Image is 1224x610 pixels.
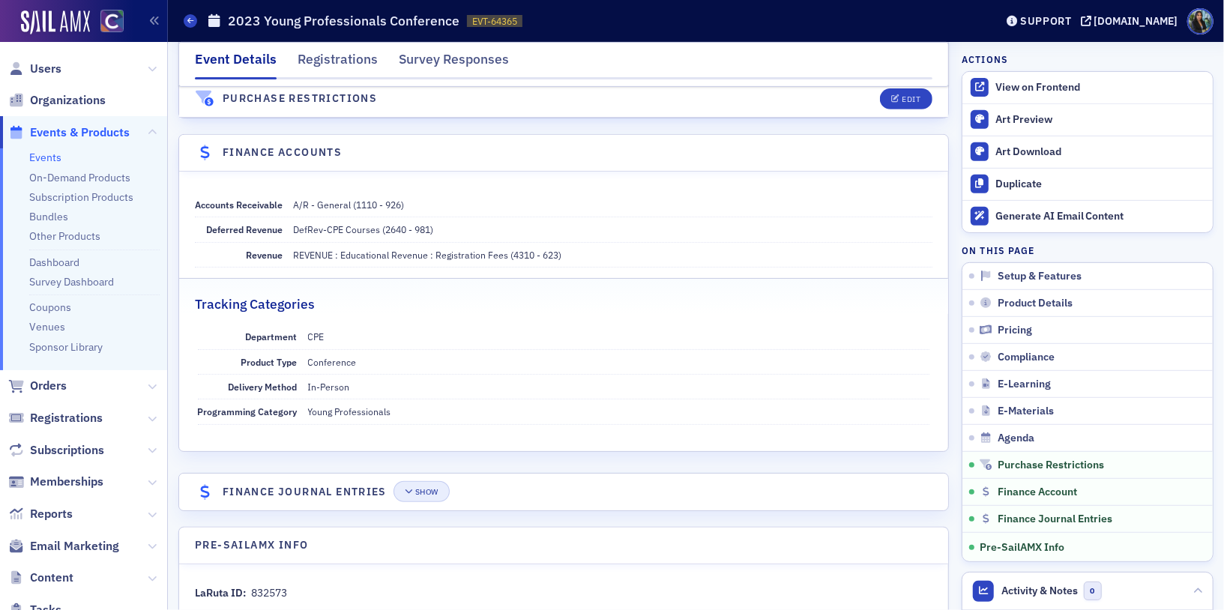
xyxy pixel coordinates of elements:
a: Memberships [8,474,103,490]
h1: 2023 Young Professionals Conference [228,12,459,30]
button: Duplicate [962,168,1213,200]
span: Setup & Features [998,270,1082,283]
button: Edit [880,88,932,109]
span: Memberships [30,474,103,490]
h4: Finance Journal Entries [223,484,387,500]
div: DefRev-CPE Courses (2640 - 981) [293,223,433,236]
span: Accounts Receivable [195,199,283,211]
div: Registrations [298,49,378,77]
h4: Purchase Restrictions [223,91,377,106]
a: Subscription Products [29,190,133,204]
a: Venues [29,320,65,333]
h4: On this page [962,244,1214,257]
button: [DOMAIN_NAME] [1081,16,1184,26]
span: Agenda [998,432,1034,445]
span: Content [30,570,73,586]
a: Reports [8,506,73,522]
div: Support [1020,14,1072,28]
a: Art Preview [962,104,1213,136]
span: Revenue [246,249,283,261]
span: Purchase Restrictions [998,459,1104,472]
a: Registrations [8,410,103,426]
span: E-Learning [998,378,1051,391]
dd: Conference [308,350,930,374]
dd: Young Professionals [308,399,930,423]
div: Art Preview [995,113,1205,127]
dd: In-Person [308,375,930,399]
a: Subscriptions [8,442,104,459]
div: Survey Responses [399,49,509,77]
a: View Homepage [90,10,124,35]
span: Pre-SailAMX Info [980,540,1064,554]
a: Events [29,151,61,164]
a: Art Download [962,136,1213,168]
span: Finance Journal Entries [998,513,1112,526]
a: Bundles [29,210,68,223]
img: SailAMX [21,10,90,34]
dd: CPE [308,324,930,348]
div: Edit [902,95,920,103]
span: Finance Account [998,486,1077,499]
div: Show [415,488,438,496]
span: Compliance [998,351,1055,364]
span: Product Type [241,356,298,368]
a: Events & Products [8,124,130,141]
span: Delivery Method [229,381,298,393]
a: Content [8,570,73,586]
span: Orders [30,378,67,394]
span: Events & Products [30,124,130,141]
span: Subscriptions [30,442,104,459]
a: Users [8,61,61,77]
img: SailAMX [100,10,124,33]
span: Department [246,330,298,342]
h4: Actions [962,52,1008,66]
span: Users [30,61,61,77]
h4: Finance Accounts [223,145,342,160]
a: Email Marketing [8,538,119,555]
span: Product Details [998,297,1073,310]
h2: Tracking Categories [195,295,315,314]
a: On-Demand Products [29,171,130,184]
span: 0 [1084,582,1103,600]
a: Dashboard [29,256,79,269]
a: Coupons [29,301,71,314]
div: 832573 [251,585,287,601]
a: Other Products [29,229,100,243]
button: Generate AI Email Content [962,200,1213,232]
div: [DOMAIN_NAME] [1094,14,1178,28]
span: Registrations [30,410,103,426]
span: EVT-64365 [472,15,517,28]
a: Sponsor Library [29,340,103,354]
div: Generate AI Email Content [995,210,1205,223]
span: Organizations [30,92,106,109]
a: Survey Dashboard [29,275,114,289]
div: Event Details [195,49,277,79]
span: Email Marketing [30,538,119,555]
span: Reports [30,506,73,522]
button: Show [394,481,450,502]
div: LaRuta ID: [195,585,246,601]
span: Pricing [998,324,1032,337]
div: A/R - General (1110 - 926) [293,198,404,211]
a: View on Frontend [962,72,1213,103]
div: View on Frontend [995,81,1205,94]
h4: Pre-SailAMX Info [195,537,308,553]
span: E-Materials [998,405,1054,418]
span: Deferred Revenue [206,223,283,235]
div: Art Download [995,145,1205,159]
span: Activity & Notes [1002,583,1079,599]
span: Profile [1187,8,1214,34]
div: REVENUE : Educational Revenue : Registration Fees (4310 - 623) [293,248,561,262]
a: Orders [8,378,67,394]
div: Duplicate [995,178,1205,191]
a: Organizations [8,92,106,109]
span: Programming Category [198,405,298,417]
